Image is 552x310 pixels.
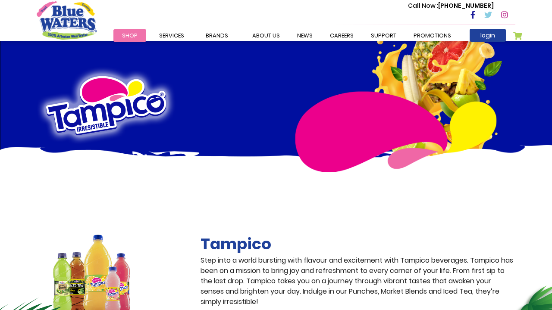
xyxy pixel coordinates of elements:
a: Shop [113,29,146,42]
p: [PHONE_NUMBER] [408,1,494,10]
a: careers [321,29,362,42]
p: Step into a world bursting with flavour and excitement with Tampico beverages. Tampico has been o... [201,255,515,307]
h2: Tampico [201,235,515,253]
a: support [362,29,405,42]
a: store logo [37,1,97,39]
span: Brands [206,31,228,40]
a: Brands [197,29,237,42]
span: Call Now : [408,1,438,10]
a: about us [244,29,289,42]
a: login [470,29,506,42]
span: Shop [122,31,138,40]
span: Services [159,31,184,40]
a: Promotions [405,29,460,42]
a: News [289,29,321,42]
a: Services [151,29,193,42]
